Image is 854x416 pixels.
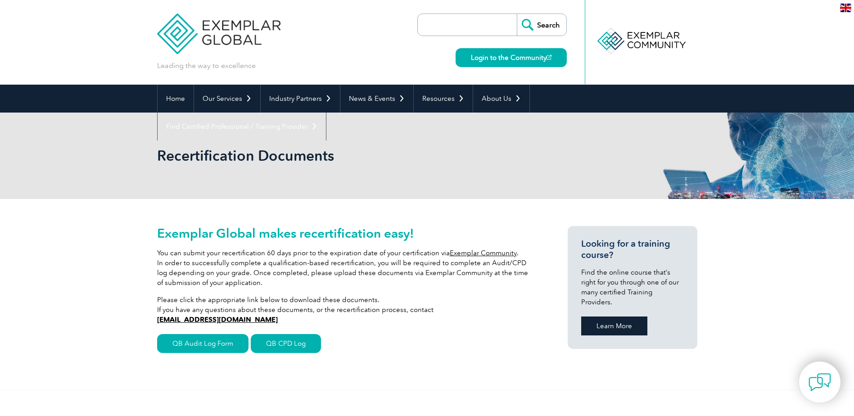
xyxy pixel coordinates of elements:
a: [EMAIL_ADDRESS][DOMAIN_NAME] [157,316,278,324]
p: Please click the appropriate link below to download these documents. If you have any questions ab... [157,295,535,325]
a: Login to the Community [456,48,567,67]
a: About Us [473,85,529,113]
p: Find the online course that’s right for you through one of our many certified Training Providers. [581,267,684,307]
a: Our Services [194,85,260,113]
a: News & Events [340,85,413,113]
a: Find Certified Professional / Training Provider [158,113,326,140]
a: Exemplar Community [450,249,517,257]
input: Search [517,14,566,36]
h2: Recertification Documents [157,149,535,163]
a: QB Audit Log Form [157,334,249,353]
a: Industry Partners [261,85,340,113]
h3: Looking for a training course? [581,238,684,261]
img: contact-chat.png [809,371,831,393]
a: Home [158,85,194,113]
img: en [840,4,851,12]
a: QB CPD Log [251,334,321,353]
a: Learn More [581,317,647,335]
img: open_square.png [547,55,551,60]
a: Resources [414,85,473,113]
p: You can submit your recertification 60 days prior to the expiration date of your certification vi... [157,248,535,288]
h2: Exemplar Global makes recertification easy! [157,226,535,240]
p: Leading the way to excellence [157,61,256,71]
